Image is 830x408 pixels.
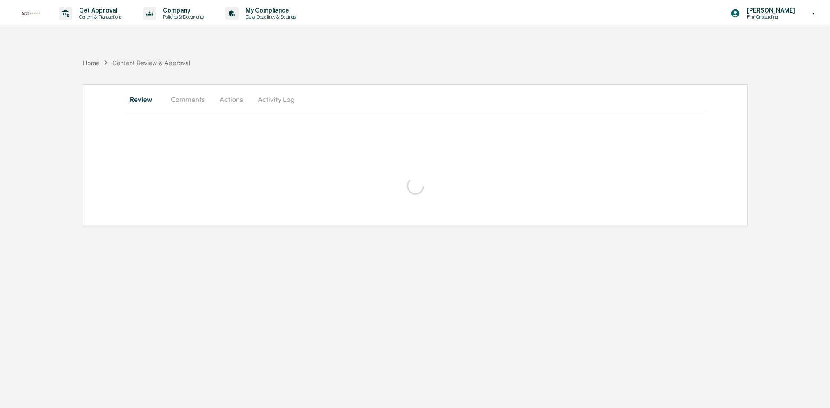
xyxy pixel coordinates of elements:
[125,89,164,110] button: Review
[72,14,126,20] p: Content & Transactions
[239,14,300,20] p: Data, Deadlines & Settings
[83,59,99,66] div: Home
[740,14,799,20] p: Firm Onboarding
[164,89,212,110] button: Comments
[125,89,706,110] div: secondary tabs example
[112,59,190,66] div: Content Review & Approval
[239,7,300,14] p: My Compliance
[212,89,251,110] button: Actions
[21,11,41,16] img: logo
[156,14,208,20] p: Policies & Documents
[72,7,126,14] p: Get Approval
[251,89,301,110] button: Activity Log
[156,7,208,14] p: Company
[740,7,799,14] p: [PERSON_NAME]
